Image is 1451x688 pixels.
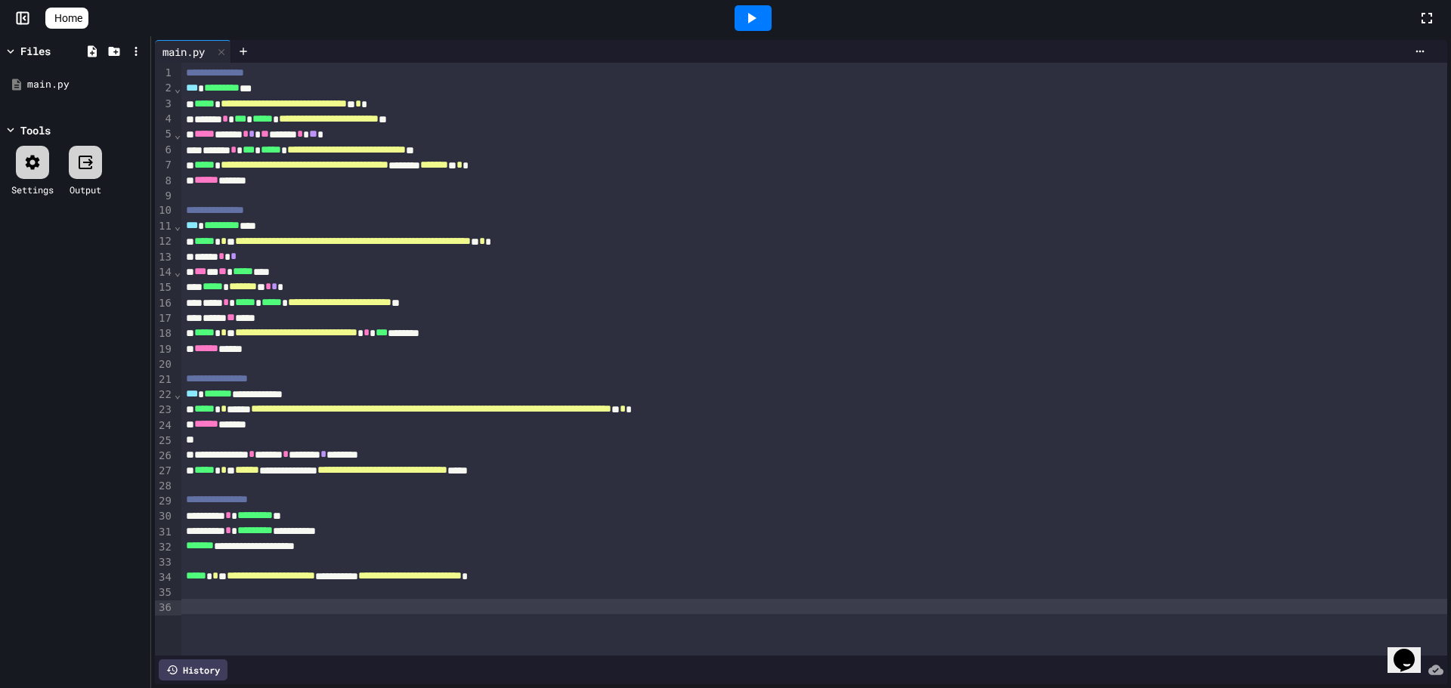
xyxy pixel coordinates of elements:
div: 30 [155,509,174,524]
span: Home [54,11,82,26]
div: 23 [155,403,174,418]
div: 7 [155,158,174,173]
div: 27 [155,464,174,479]
div: 10 [155,203,174,218]
div: 21 [155,372,174,387]
div: 14 [155,265,174,280]
div: Settings [11,183,54,196]
div: 35 [155,585,174,600]
span: Fold line [174,128,181,140]
span: Fold line [174,388,181,400]
div: 31 [155,525,174,540]
iframe: chat widget [1388,628,1436,673]
div: 34 [155,570,174,585]
div: main.py [27,77,145,92]
div: 13 [155,250,174,265]
div: 3 [155,97,174,112]
div: 28 [155,479,174,494]
div: 17 [155,311,174,326]
div: 19 [155,342,174,357]
div: History [159,659,227,680]
div: Tools [20,122,51,138]
div: Files [20,43,51,59]
div: 9 [155,189,174,204]
div: 24 [155,418,174,433]
div: Output [70,183,101,196]
div: 5 [155,127,174,142]
div: 2 [155,81,174,96]
div: 22 [155,387,174,403]
div: main.py [155,40,231,63]
div: 11 [155,219,174,234]
div: 1 [155,66,174,81]
span: Fold line [174,82,181,94]
div: 36 [155,600,174,615]
div: 29 [155,494,174,509]
div: 20 [155,357,174,372]
div: 26 [155,449,174,464]
a: Home [45,8,88,29]
div: 6 [155,143,174,158]
div: 12 [155,234,174,249]
div: 8 [155,174,174,189]
div: 33 [155,555,174,570]
div: 4 [155,112,174,127]
span: Fold line [174,220,181,232]
div: main.py [155,44,212,60]
div: 16 [155,296,174,311]
div: 32 [155,540,174,555]
div: 15 [155,280,174,295]
div: 25 [155,433,174,449]
div: 18 [155,326,174,341]
span: Fold line [174,266,181,278]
